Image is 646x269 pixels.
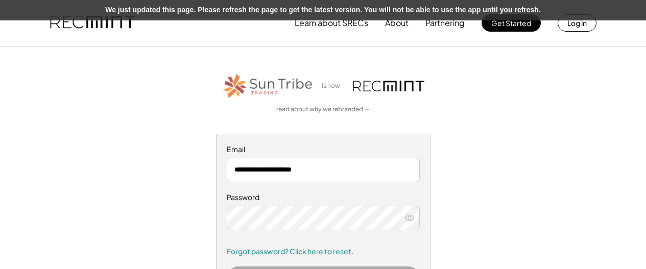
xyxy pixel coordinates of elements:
div: Password [227,192,420,203]
a: read about why we rebranded → [276,105,370,114]
div: Email [227,144,420,155]
img: recmint-logotype%403x.png [50,6,135,40]
img: recmint-logotype%403x.png [353,81,424,91]
button: Get Started [482,14,541,32]
img: STT_Horizontal_Logo%2B-%2BColor.png [222,72,314,100]
button: About [385,13,409,33]
button: Learn about SRECs [295,13,368,33]
button: Log in [558,14,596,32]
button: Partnering [425,13,465,33]
div: is now [319,82,348,90]
a: Forgot password? Click here to reset. [227,247,420,257]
